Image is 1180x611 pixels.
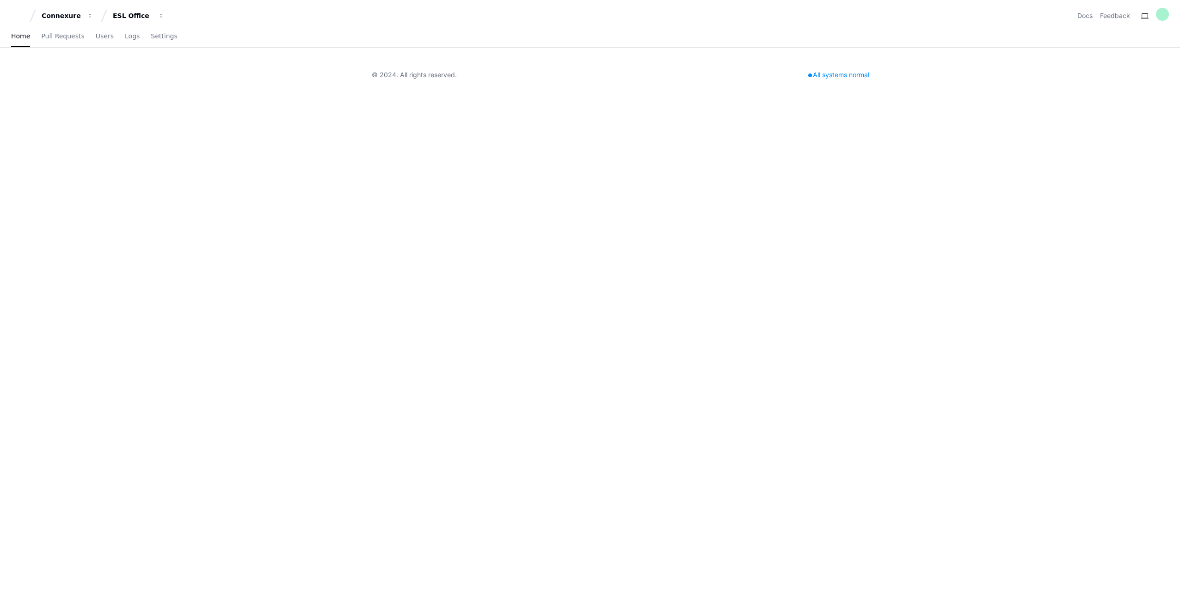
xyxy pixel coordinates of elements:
a: Settings [151,26,177,47]
div: Connexure [42,11,81,20]
button: ESL Office [109,7,168,24]
span: Logs [125,33,140,39]
a: Docs [1077,11,1093,20]
a: Pull Requests [41,26,84,47]
a: Home [11,26,30,47]
span: Home [11,33,30,39]
span: Settings [151,33,177,39]
div: All systems normal [803,68,875,81]
a: Users [96,26,114,47]
div: © 2024. All rights reserved. [372,70,457,79]
span: Pull Requests [41,33,84,39]
a: Logs [125,26,140,47]
button: Connexure [38,7,97,24]
div: ESL Office [113,11,153,20]
span: Users [96,33,114,39]
button: Feedback [1100,11,1130,20]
